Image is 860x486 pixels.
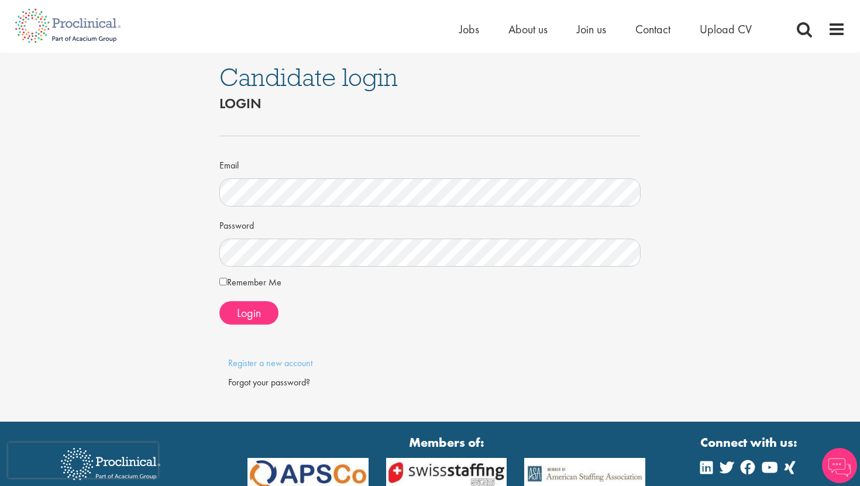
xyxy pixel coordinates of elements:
[228,376,632,390] div: Forgot your password?
[219,96,641,111] h2: Login
[508,22,548,37] a: About us
[219,61,398,93] span: Candidate login
[228,357,312,369] a: Register a new account
[237,305,261,320] span: Login
[219,215,254,233] label: Password
[219,155,239,173] label: Email
[577,22,606,37] a: Join us
[8,443,158,478] iframe: reCAPTCHA
[635,22,670,37] a: Contact
[219,301,278,325] button: Login
[700,433,800,451] strong: Connect with us:
[219,275,281,289] label: Remember Me
[459,22,479,37] a: Jobs
[219,278,227,285] input: Remember Me
[247,433,645,451] strong: Members of:
[822,448,857,483] img: Chatbot
[700,22,752,37] a: Upload CV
